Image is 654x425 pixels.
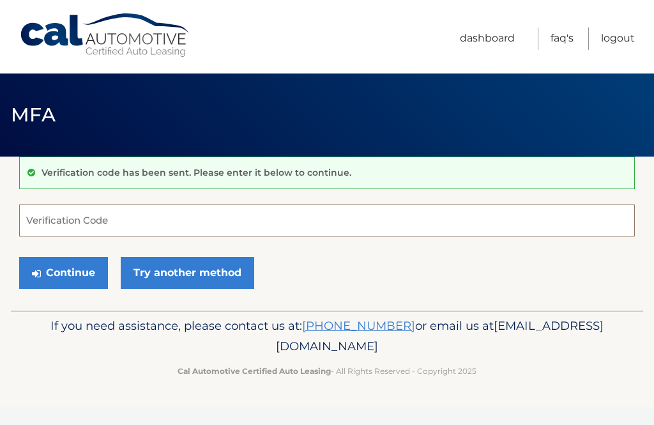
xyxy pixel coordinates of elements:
[178,366,331,376] strong: Cal Automotive Certified Auto Leasing
[460,27,515,50] a: Dashboard
[601,27,635,50] a: Logout
[276,318,604,353] span: [EMAIL_ADDRESS][DOMAIN_NAME]
[121,257,254,289] a: Try another method
[19,13,192,58] a: Cal Automotive
[551,27,574,50] a: FAQ's
[19,205,635,236] input: Verification Code
[30,364,624,378] p: - All Rights Reserved - Copyright 2025
[42,167,351,178] p: Verification code has been sent. Please enter it below to continue.
[11,103,56,127] span: MFA
[302,318,415,333] a: [PHONE_NUMBER]
[19,257,108,289] button: Continue
[30,316,624,357] p: If you need assistance, please contact us at: or email us at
